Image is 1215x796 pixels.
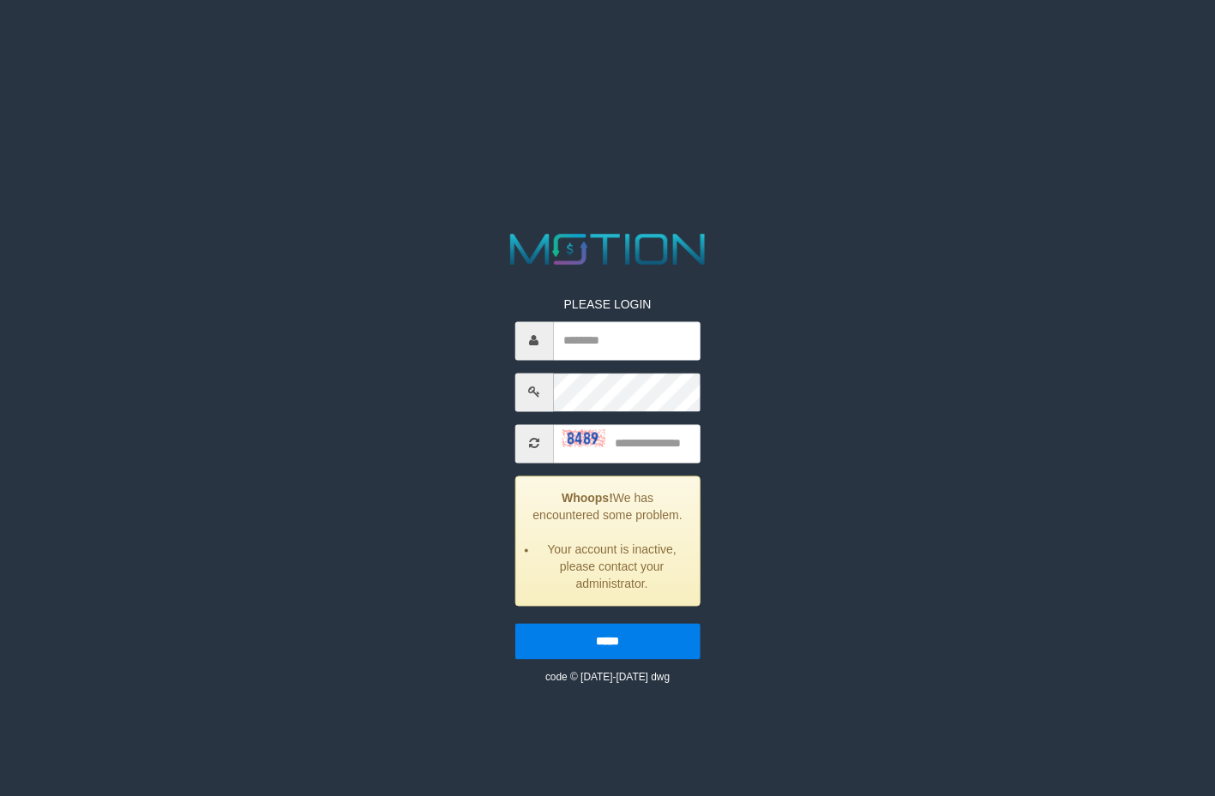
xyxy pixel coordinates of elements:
[514,296,700,313] p: PLEASE LOGIN
[537,541,686,592] li: Your account is inactive, please contact your administrator.
[562,491,613,505] strong: Whoops!
[562,430,604,447] img: captcha
[545,671,670,683] small: code © [DATE]-[DATE] dwg
[514,476,700,606] div: We has encountered some problem.
[502,228,714,270] img: MOTION_logo.png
